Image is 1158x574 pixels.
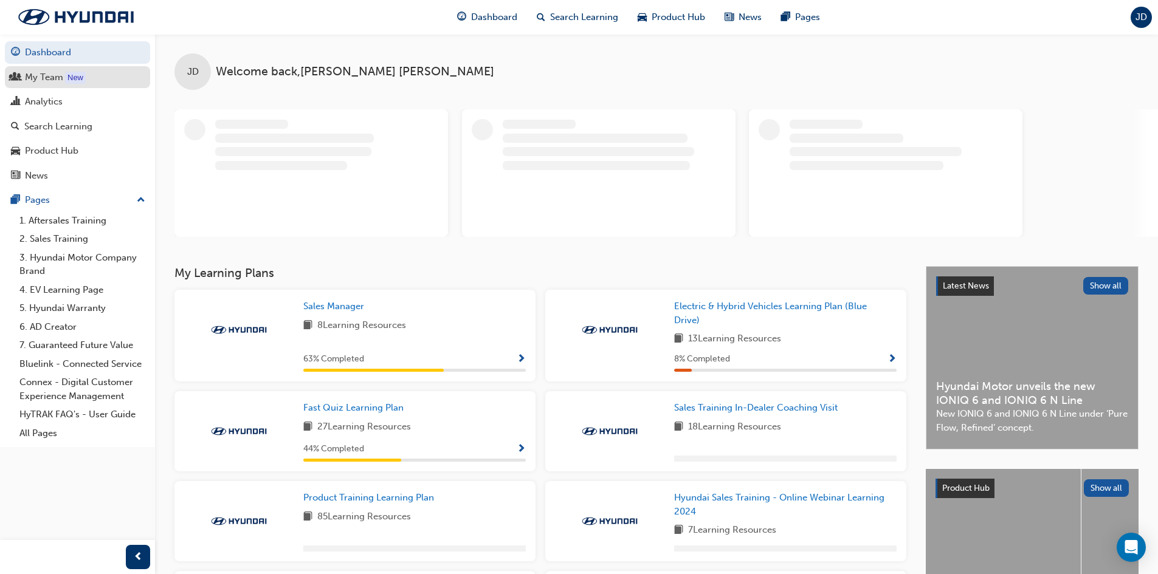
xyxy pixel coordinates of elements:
[25,193,50,207] div: Pages
[674,402,838,413] span: Sales Training In-Dealer Coaching Visit
[517,352,526,367] button: Show Progress
[688,420,781,435] span: 18 Learning Resources
[15,248,150,281] a: 3. Hyundai Motor Company Brand
[936,479,1129,498] a: Product HubShow all
[638,10,647,25] span: car-icon
[25,70,63,84] div: My Team
[11,121,19,132] span: search-icon
[303,491,439,505] a: Product Training Learning Plan
[317,510,411,525] span: 85 Learning Resources
[674,492,884,517] span: Hyundai Sales Training - Online Webinar Learning 2024
[15,373,150,405] a: Connex - Digital Customer Experience Management
[303,401,408,415] a: Fast Quiz Learning Plan
[688,523,776,538] span: 7 Learning Resources
[15,424,150,443] a: All Pages
[771,5,830,30] a: pages-iconPages
[11,72,20,83] span: people-icon
[15,230,150,248] a: 2. Sales Training
[1117,533,1146,562] div: Open Intercom Messenger
[447,5,527,30] a: guage-iconDashboard
[674,299,897,327] a: Electric & Hybrid Vehicles Learning Plan (Blue Drive)
[317,420,411,435] span: 27 Learning Resources
[674,352,730,366] span: 8 % Completed
[5,165,150,187] a: News
[5,39,150,189] button: DashboardMy TeamAnalyticsSearch LearningProduct HubNews
[674,332,683,347] span: book-icon
[517,444,526,455] span: Show Progress
[5,115,150,138] a: Search Learning
[15,281,150,299] a: 4. EV Learning Page
[5,91,150,113] a: Analytics
[936,276,1128,296] a: Latest NewsShow all
[174,266,906,280] h3: My Learning Plans
[205,324,272,336] img: Trak
[781,10,790,25] span: pages-icon
[15,355,150,374] a: Bluelink - Connected Service
[15,336,150,355] a: 7. Guaranteed Future Value
[715,5,771,30] a: news-iconNews
[6,4,146,30] img: Trak
[1131,7,1152,28] button: JD
[471,10,517,24] span: Dashboard
[15,405,150,424] a: HyTRAK FAQ's - User Guide
[576,425,643,437] img: Trak
[1084,479,1129,497] button: Show all
[739,10,762,24] span: News
[537,10,545,25] span: search-icon
[652,10,705,24] span: Product Hub
[527,5,628,30] a: search-iconSearch Learning
[1083,277,1129,295] button: Show all
[205,425,272,437] img: Trak
[926,266,1139,449] a: Latest NewsShow allHyundai Motor unveils the new IONIQ 6 and IONIQ 6 N LineNew IONIQ 6 and IONIQ ...
[303,492,434,503] span: Product Training Learning Plan
[517,442,526,457] button: Show Progress
[1136,10,1147,24] span: JD
[303,420,312,435] span: book-icon
[11,47,20,58] span: guage-icon
[5,189,150,211] button: Pages
[15,318,150,337] a: 6. AD Creator
[24,120,92,134] div: Search Learning
[65,72,86,84] div: Tooltip anchor
[303,301,364,312] span: Sales Manager
[674,491,897,518] a: Hyundai Sales Training - Online Webinar Learning 2024
[5,140,150,162] a: Product Hub
[11,195,20,206] span: pages-icon
[936,407,1128,434] span: New IONIQ 6 and IONIQ 6 N Line under ‘Pure Flow, Refined’ concept.
[317,318,406,333] span: 8 Learning Resources
[5,41,150,64] a: Dashboard
[674,420,683,435] span: book-icon
[628,5,715,30] a: car-iconProduct Hub
[550,10,618,24] span: Search Learning
[576,515,643,527] img: Trak
[517,354,526,365] span: Show Progress
[25,169,48,183] div: News
[795,10,820,24] span: Pages
[887,352,897,367] button: Show Progress
[887,354,897,365] span: Show Progress
[942,483,990,493] span: Product Hub
[303,352,364,366] span: 63 % Completed
[15,211,150,230] a: 1. Aftersales Training
[216,65,494,79] span: Welcome back , [PERSON_NAME] [PERSON_NAME]
[134,550,143,565] span: prev-icon
[457,10,466,25] span: guage-icon
[303,442,364,456] span: 44 % Completed
[303,402,404,413] span: Fast Quiz Learning Plan
[11,171,20,182] span: news-icon
[25,95,63,109] div: Analytics
[943,281,989,291] span: Latest News
[688,332,781,347] span: 13 Learning Resources
[303,318,312,333] span: book-icon
[11,97,20,108] span: chart-icon
[674,523,683,538] span: book-icon
[5,66,150,89] a: My Team
[674,401,843,415] a: Sales Training In-Dealer Coaching Visit
[137,193,145,208] span: up-icon
[11,146,20,157] span: car-icon
[936,380,1128,407] span: Hyundai Motor unveils the new IONIQ 6 and IONIQ 6 N Line
[15,299,150,318] a: 5. Hyundai Warranty
[725,10,734,25] span: news-icon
